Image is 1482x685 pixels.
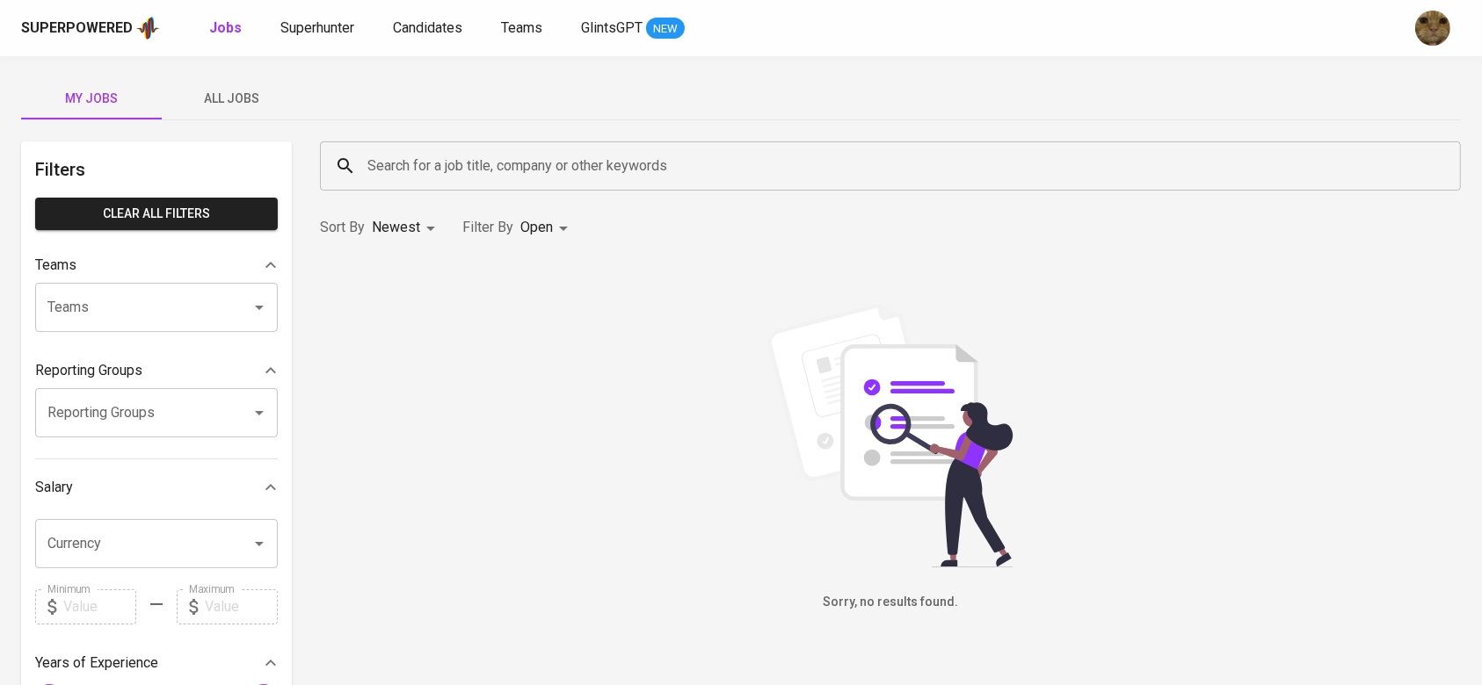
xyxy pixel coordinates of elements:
[280,18,358,40] a: Superhunter
[501,18,546,40] a: Teams
[35,198,278,230] button: Clear All filters
[35,353,278,388] div: Reporting Groups
[393,19,462,36] span: Candidates
[520,212,574,244] div: Open
[462,217,513,238] p: Filter By
[209,19,242,36] b: Jobs
[372,212,441,244] div: Newest
[393,18,466,40] a: Candidates
[49,203,264,225] span: Clear All filters
[35,470,278,505] div: Salary
[172,88,292,110] span: All Jobs
[35,155,278,184] h6: Filters
[247,531,272,556] button: Open
[205,589,278,624] input: Value
[646,20,685,38] span: NEW
[209,18,245,40] a: Jobs
[520,219,553,235] span: Open
[247,295,272,320] button: Open
[35,248,278,283] div: Teams
[759,304,1022,567] img: file_searching.svg
[35,645,278,681] div: Years of Experience
[136,15,160,41] img: app logo
[320,217,365,238] p: Sort By
[280,19,354,36] span: Superhunter
[35,477,73,498] p: Salary
[21,18,133,39] div: Superpowered
[501,19,542,36] span: Teams
[35,653,158,674] p: Years of Experience
[247,400,272,425] button: Open
[581,18,685,40] a: GlintsGPT NEW
[581,19,643,36] span: GlintsGPT
[63,589,136,624] input: Value
[372,217,420,238] p: Newest
[1415,11,1450,46] img: ec6c0910-f960-4a00-a8f8-c5744e41279e.jpg
[32,88,151,110] span: My Jobs
[21,15,160,41] a: Superpoweredapp logo
[35,255,76,276] p: Teams
[35,360,142,381] p: Reporting Groups
[320,593,1461,612] h6: Sorry, no results found.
